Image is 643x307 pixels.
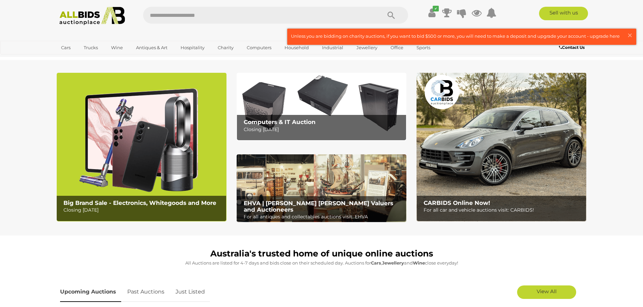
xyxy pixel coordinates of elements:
img: CARBIDS Online Now! [417,73,586,221]
a: View All [517,285,576,299]
a: EHVA | Evans Hastings Valuers and Auctioneers EHVA | [PERSON_NAME] [PERSON_NAME] Valuers and Auct... [237,154,406,222]
a: Charity [213,42,238,53]
a: Computers & IT Auction Computers & IT Auction Closing [DATE] [237,73,406,141]
b: Computers & IT Auction [244,119,316,125]
p: For all antiques and collectables auctions visit: EHVA [244,213,403,221]
img: EHVA | Evans Hastings Valuers and Auctioneers [237,154,406,222]
button: Search [374,7,408,24]
strong: Cars [371,260,381,266]
strong: Wine [413,260,425,266]
a: [GEOGRAPHIC_DATA] [57,53,113,64]
h1: Australia's trusted home of unique online auctions [60,249,583,258]
p: Closing [DATE] [63,206,222,214]
a: CARBIDS Online Now! CARBIDS Online Now! For all car and vehicle auctions visit: CARBIDS! [417,73,586,221]
b: Contact Us [559,45,585,50]
a: Office [386,42,408,53]
b: Big Brand Sale - Electronics, Whitegoods and More [63,199,216,206]
img: Big Brand Sale - Electronics, Whitegoods and More [57,73,226,221]
a: Wine [107,42,127,53]
a: Contact Us [559,44,586,51]
b: EHVA | [PERSON_NAME] [PERSON_NAME] Valuers and Auctioneers [244,200,393,213]
a: Computers [242,42,276,53]
span: × [627,29,633,42]
a: Antiques & Art [132,42,172,53]
p: Closing [DATE] [244,125,403,134]
a: Trucks [79,42,102,53]
strong: Jewellery [382,260,404,266]
a: Industrial [318,42,348,53]
a: Upcoming Auctions [60,282,121,302]
b: CARBIDS Online Now! [424,199,490,206]
a: Hospitality [176,42,209,53]
img: Computers & IT Auction [237,73,406,141]
img: Allbids.com.au [56,7,129,25]
a: Household [280,42,313,53]
a: Sports [412,42,435,53]
i: ✔ [433,6,439,11]
a: Cars [57,42,75,53]
a: Past Auctions [122,282,169,302]
a: Big Brand Sale - Electronics, Whitegoods and More Big Brand Sale - Electronics, Whitegoods and Mo... [57,73,226,221]
a: Sell with us [539,7,588,20]
a: Jewellery [352,42,382,53]
a: Just Listed [170,282,210,302]
p: All Auctions are listed for 4-7 days and bids close on their scheduled day. Auctions for , and cl... [60,259,583,267]
span: View All [537,288,557,295]
p: For all car and vehicle auctions visit: CARBIDS! [424,206,583,214]
a: ✔ [427,7,437,19]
